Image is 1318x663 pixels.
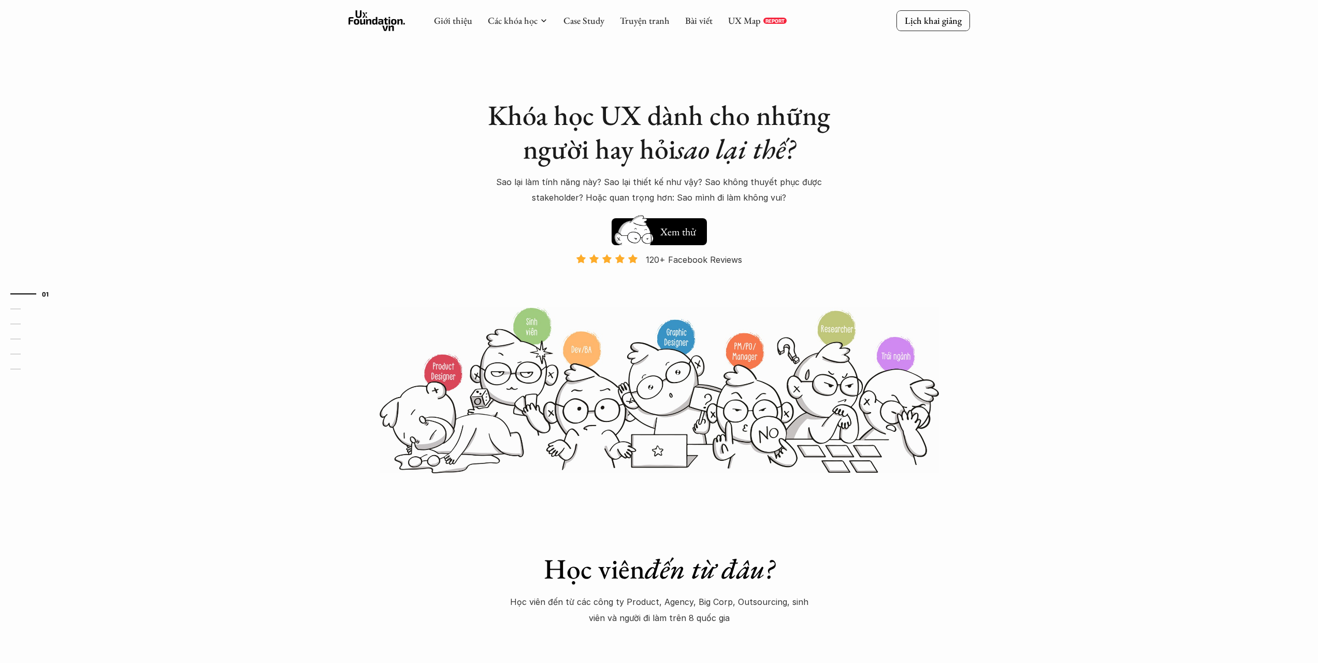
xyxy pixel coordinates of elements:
strong: 01 [42,290,49,298]
a: Lịch khai giảng [896,10,970,31]
h5: Xem thử [660,224,696,239]
a: 01 [10,288,60,300]
p: REPORT [765,18,785,24]
p: Sao lại làm tính năng này? Sao lại thiết kế như vậy? Sao không thuyết phục được stakeholder? Hoặc... [478,174,841,206]
h1: Khóa học UX dành cho những người hay hỏi [478,98,841,166]
a: Các khóa học [488,15,538,26]
a: REPORT [763,18,787,24]
em: đến từ đâu? [645,551,774,587]
a: 120+ Facebook Reviews [567,253,751,306]
a: Truyện tranh [620,15,670,26]
a: Bài viết [685,15,713,26]
a: Case Study [563,15,604,26]
a: UX Map [728,15,761,26]
p: 120+ Facebook Reviews [646,252,742,267]
p: Lịch khai giảng [905,15,962,26]
a: Xem thử [612,213,707,245]
p: Học viên đến từ các công ty Product, Agency, Big Corp, Outsourcing, sinh viên và người đi làm trê... [504,594,815,626]
em: sao lại thế? [676,131,795,167]
h1: Học viên [478,552,841,586]
a: Giới thiệu [434,15,472,26]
